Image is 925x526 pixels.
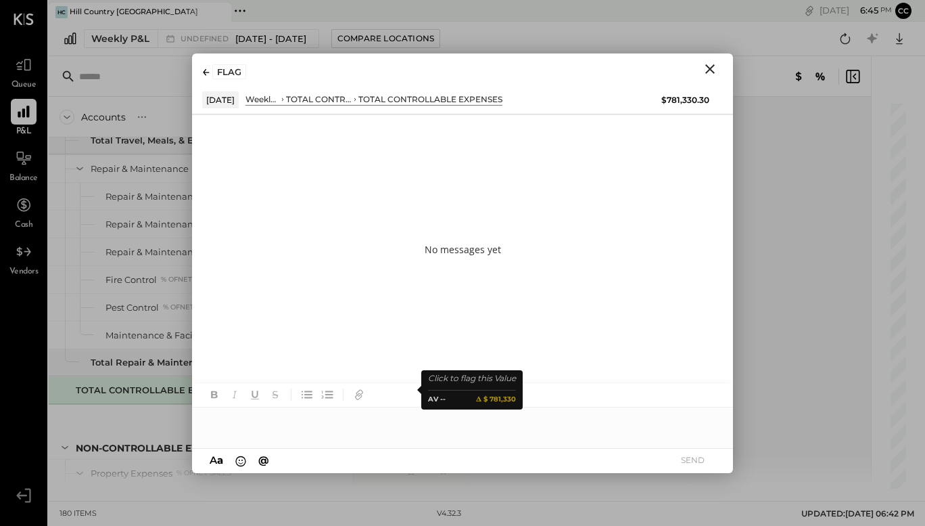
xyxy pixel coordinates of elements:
[820,4,892,17] div: [DATE]
[9,173,38,185] span: Balance
[91,162,189,175] div: Repair & Maintenance
[801,508,914,519] span: UPDATED: [DATE] 06:42 PM
[440,467,458,479] div: --
[181,35,232,43] span: undefined
[9,266,39,278] span: Vendors
[1,192,47,232] a: Cash
[298,386,316,403] button: Unordered List
[246,386,264,403] button: Underline
[105,273,157,286] div: Fire Control
[70,7,198,18] div: Hill Country [GEOGRAPHIC_DATA]
[84,29,319,48] button: Weekly P&L undefined[DATE] - [DATE]
[105,329,247,342] div: Maintenance & Facility Supplies
[258,454,269,466] span: @
[91,467,172,480] div: Property Expenses
[11,79,37,91] span: Queue
[350,386,368,403] button: Add URL
[176,468,231,478] div: % of NET SALES
[105,190,240,203] div: Repair & Maintenance, Vehicle
[217,454,223,466] span: a
[245,93,279,105] div: Weekly P&L
[1,52,47,91] a: Queue
[91,134,256,147] div: Total Travel, Meals, & Entertainment
[476,394,516,406] b: 𝚫 $ 781,330
[408,467,414,480] div: --
[803,3,816,18] div: copy link
[105,218,259,231] div: Repair & Maintenance, Equipment
[163,303,218,312] div: % of NET SALES
[226,386,243,403] button: Italic
[105,246,239,259] div: Repair & Maintenance, Facility
[428,372,516,385] div: Click to flag this Value
[1,239,47,278] a: Vendors
[105,301,159,314] div: Pest Control
[851,4,878,17] span: 6 : 45
[206,453,227,468] button: Aa
[286,93,352,105] div: TOTAL CONTROLLABLE EXPENSES
[76,384,237,397] div: TOTAL CONTROLLABLE EXPENSES
[202,91,239,108] div: [DATE]
[235,32,306,45] span: [DATE] - [DATE]
[1,146,47,185] a: Balance
[212,64,246,79] div: FLAG
[337,32,434,44] div: Compare Locations
[81,110,126,124] div: Accounts
[91,32,149,45] div: Weekly P&L
[358,93,502,105] div: TOTAL CONTROLLABLE EXPENSES
[895,3,911,19] button: cc
[16,126,32,138] span: P&L
[91,356,217,369] div: Total Repair & Maintenance
[15,219,32,232] span: Cash
[318,386,336,403] button: Ordered List
[331,29,440,48] button: Compare Locations
[161,275,216,284] div: % of NET SALES
[1,99,47,138] a: P&L
[425,243,501,257] p: No messages yet
[206,386,223,403] button: Bold
[55,6,68,18] div: HC
[661,94,709,106] div: $781,330.30
[266,386,284,403] button: Strikethrough
[880,5,892,15] span: pm
[60,508,97,519] div: 180 items
[254,453,273,468] button: @
[698,60,722,78] button: Close
[428,394,446,406] div: AV --
[76,441,237,455] div: NON-CONTROLLABLE EXPENSES
[665,451,719,469] button: SEND
[437,508,461,519] div: v 4.32.3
